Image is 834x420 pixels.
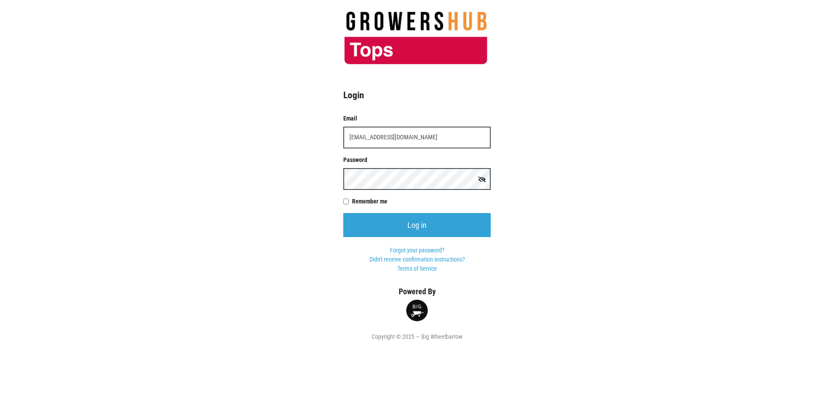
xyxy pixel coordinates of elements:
a: Forgot your password? [390,247,444,254]
input: Log in [343,213,491,237]
img: 279edf242af8f9d49a69d9d2afa010fb.png [330,11,504,65]
h5: Powered By [330,287,504,296]
h4: Login [343,90,491,101]
a: Didn't receive confirmation instructions? [369,256,465,263]
img: small-round-logo-d6fdfe68ae19b7bfced82731a0234da4.png [406,300,428,321]
label: Password [343,155,491,165]
a: Terms of Service [397,265,437,272]
label: Remember me [352,197,491,206]
label: Email [343,114,491,123]
div: Copyright © 2025 — Big Wheelbarrow [330,332,504,341]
